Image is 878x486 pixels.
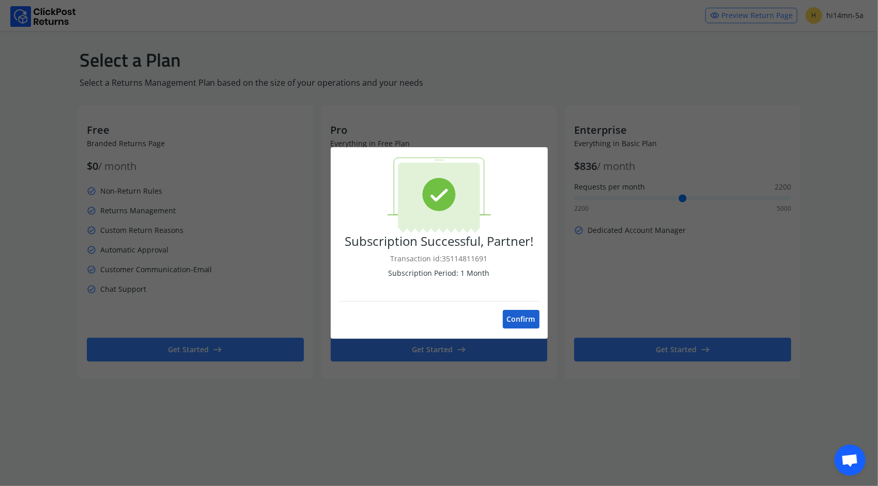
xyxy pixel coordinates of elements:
p: Transaction id: 35114811691 [341,254,537,264]
p: Subscription Period: 1 Month [341,268,537,278]
button: Confirm [503,310,540,328]
a: Open chat [835,445,866,476]
p: Subscription Successful, Partner! [341,233,537,249]
img: Success [388,158,491,232]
